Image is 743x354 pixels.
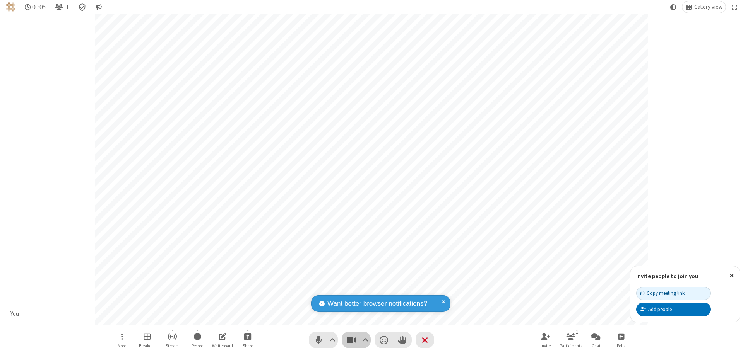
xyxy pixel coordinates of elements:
[584,329,608,351] button: Open chat
[309,332,338,348] button: Mute (⌘+Shift+A)
[32,3,46,11] span: 00:05
[192,344,204,348] span: Record
[212,344,233,348] span: Whiteboard
[694,4,722,10] span: Gallery view
[574,328,580,335] div: 1
[609,329,633,351] button: Open poll
[92,1,105,13] button: Conversation
[360,332,371,348] button: Video setting
[640,289,685,297] div: Copy meeting link
[636,287,711,300] button: Copy meeting link
[636,272,698,280] label: Invite people to join you
[22,1,49,13] div: Timer
[236,329,259,351] button: Start sharing
[8,310,22,318] div: You
[592,344,601,348] span: Chat
[166,344,179,348] span: Stream
[636,303,711,316] button: Add people
[534,329,557,351] button: Invite participants (⌘+Shift+I)
[327,299,427,309] span: Want better browser notifications?
[161,329,184,351] button: Start streaming
[729,1,740,13] button: Fullscreen
[617,344,625,348] span: Polls
[139,344,155,348] span: Breakout
[667,1,680,13] button: Using system theme
[682,1,726,13] button: Change layout
[6,2,15,12] img: QA Selenium DO NOT DELETE OR CHANGE
[135,329,159,351] button: Manage Breakout Rooms
[66,3,69,11] span: 1
[560,344,582,348] span: Participants
[211,329,234,351] button: Open shared whiteboard
[541,344,551,348] span: Invite
[416,332,434,348] button: End or leave meeting
[75,1,90,13] div: Meeting details Encryption enabled
[393,332,412,348] button: Raise hand
[243,344,253,348] span: Share
[186,329,209,351] button: Start recording
[375,332,393,348] button: Send a reaction
[724,266,740,285] button: Close popover
[342,332,371,348] button: Stop video (⌘+Shift+V)
[118,344,126,348] span: More
[327,332,338,348] button: Audio settings
[559,329,582,351] button: Open participant list
[52,1,72,13] button: Open participant list
[110,329,134,351] button: Open menu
